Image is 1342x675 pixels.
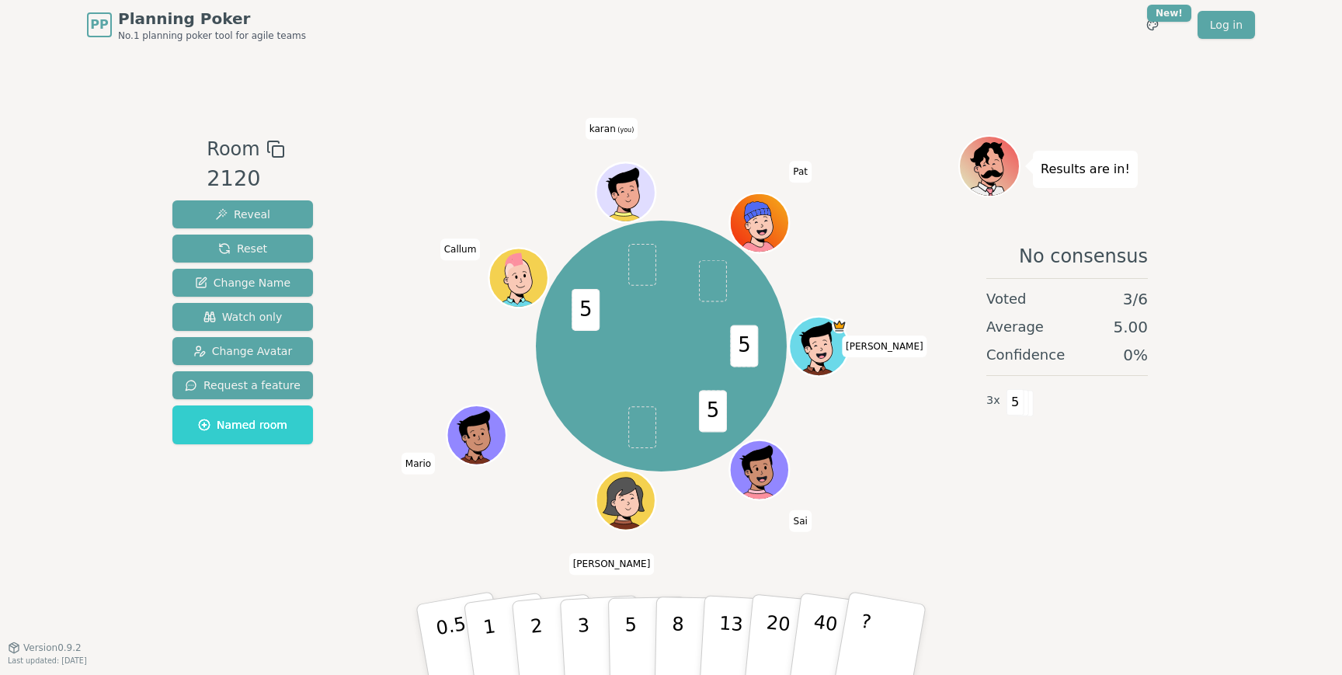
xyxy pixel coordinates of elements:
[207,163,284,195] div: 2120
[172,405,313,444] button: Named room
[185,378,301,393] span: Request a feature
[193,343,293,359] span: Change Avatar
[172,337,313,365] button: Change Avatar
[598,165,654,221] button: Click to change your avatar
[731,325,759,367] span: 5
[986,316,1044,338] span: Average
[118,8,306,30] span: Planning Poker
[1019,244,1148,269] span: No consensus
[586,118,638,140] span: Click to change your name
[1123,288,1148,310] span: 3 / 6
[1139,11,1166,39] button: New!
[1006,389,1024,416] span: 5
[172,269,313,297] button: Change Name
[569,553,655,575] span: Click to change your name
[195,275,290,291] span: Change Name
[986,288,1027,310] span: Voted
[986,344,1065,366] span: Confidence
[172,235,313,263] button: Reset
[699,391,727,433] span: 5
[218,241,267,256] span: Reset
[1198,11,1255,39] a: Log in
[790,510,812,532] span: Click to change your name
[8,656,87,665] span: Last updated: [DATE]
[402,453,435,475] span: Click to change your name
[616,127,634,134] span: (you)
[215,207,270,222] span: Reveal
[833,318,847,333] span: Mohamed is the host
[118,30,306,42] span: No.1 planning poker tool for agile teams
[789,161,812,183] span: Click to change your name
[172,303,313,331] button: Watch only
[203,309,283,325] span: Watch only
[90,16,108,34] span: PP
[842,336,927,357] span: Click to change your name
[572,289,600,331] span: 5
[172,200,313,228] button: Reveal
[172,371,313,399] button: Request a feature
[1123,344,1148,366] span: 0 %
[1113,316,1148,338] span: 5.00
[440,238,481,260] span: Click to change your name
[207,135,259,163] span: Room
[1147,5,1191,22] div: New!
[986,392,1000,409] span: 3 x
[87,8,306,42] a: PPPlanning PokerNo.1 planning poker tool for agile teams
[1041,158,1130,180] p: Results are in!
[23,642,82,654] span: Version 0.9.2
[198,417,287,433] span: Named room
[8,642,82,654] button: Version0.9.2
